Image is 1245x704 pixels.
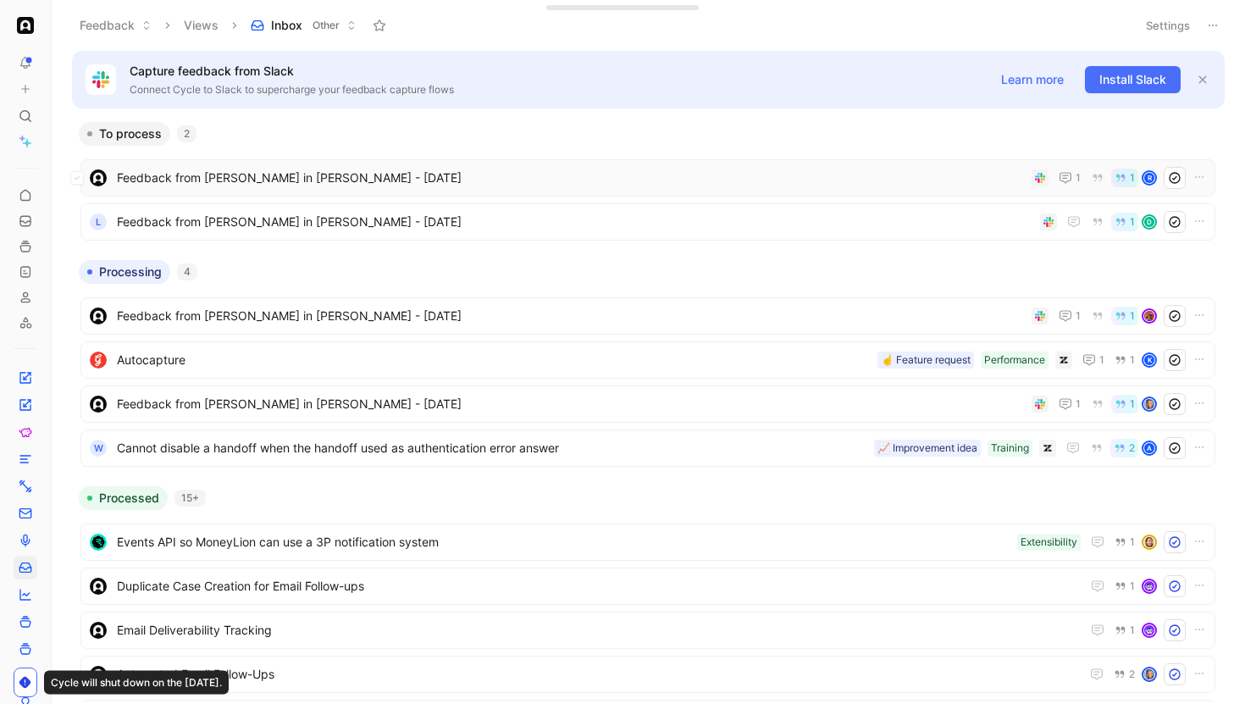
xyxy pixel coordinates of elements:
div: Training [991,440,1029,457]
a: lFeedback from [PERSON_NAME] in [PERSON_NAME] - [DATE]1D [80,203,1215,241]
span: Automated Email Follow-Ups [117,664,1080,685]
span: 1 [1130,217,1135,227]
div: 2 [177,125,196,142]
span: 1 [1076,173,1081,183]
span: Events API so MoneyLion can use a 3P notification system [117,532,1010,552]
img: logo [90,308,107,324]
img: logo [90,534,107,551]
span: 1 [1130,537,1135,547]
a: logoEmail Deliverability Tracking1avatar [80,612,1215,649]
div: To process2 [72,122,1224,247]
button: 1 [1111,577,1138,596]
span: Email Deliverability Tracking [117,620,1081,640]
img: Ada [17,17,34,34]
button: Learn more [987,66,1078,93]
button: 1 [1055,168,1084,188]
span: 1 [1130,581,1135,591]
span: Feedback from [PERSON_NAME] in [PERSON_NAME] - [DATE] [117,168,1025,188]
span: Cannot disable a handoff when the handoff used as authentication error answer [117,438,867,458]
img: logo [90,622,107,639]
a: logoAutomated Email Follow-Ups2avatar [80,656,1215,693]
img: logo [90,578,107,595]
span: Feedback from [PERSON_NAME] in [PERSON_NAME] - [DATE] [117,394,1025,414]
a: logoEvents API so MoneyLion can use a 3P notification systemExtensibility1avatar [80,524,1215,561]
span: 1 [1130,355,1135,365]
div: 4 [177,263,197,280]
button: 1 [1111,307,1138,325]
span: Processing [99,263,162,280]
button: 1 [1111,169,1138,187]
button: Settings [1138,14,1198,37]
div: 15+ [174,490,206,507]
button: Feedback [72,13,159,38]
button: 1 [1111,533,1138,552]
img: logo [90,352,107,369]
img: logo [90,666,107,683]
button: To process [79,122,170,146]
a: logoDuplicate Case Creation for Email Follow-ups1avatar [80,568,1215,605]
img: avatar [1143,398,1155,410]
span: 1 [1130,625,1135,635]
span: 2 [1129,669,1135,679]
a: logoFeedback from [PERSON_NAME] in [PERSON_NAME] - [DATE]11avatar [80,385,1215,423]
img: avatar [1143,310,1155,322]
a: logoFeedback from [PERSON_NAME] in [PERSON_NAME] - [DATE]11avatar [80,297,1215,335]
button: Ada [14,14,37,37]
span: 1 [1130,311,1135,321]
button: 1 [1055,306,1084,326]
div: l [90,213,107,230]
a: logoFeedback from [PERSON_NAME] in [PERSON_NAME] - [DATE]11R [80,159,1215,197]
button: 1 [1055,394,1084,414]
img: avatar [1143,536,1155,548]
span: Inbox [271,17,302,34]
button: 1 [1111,351,1138,369]
img: logo [90,396,107,413]
span: 1 [1130,399,1135,409]
p: Connect Cycle to Slack to supercharge your feedback capture flows [130,81,980,98]
span: Duplicate Case Creation for Email Follow-ups [117,576,1081,596]
div: D [1143,216,1155,228]
span: 1 [1130,173,1135,183]
button: InboxOther [243,13,364,38]
span: Install Slack [1099,69,1166,90]
div: A [1143,442,1155,454]
p: Capture feedback from Slack [130,61,980,81]
div: 📈 Improvement idea [877,440,977,457]
a: WCannot disable a handoff when the handoff used as authentication error answerTraining📈 Improveme... [80,430,1215,467]
span: 1 [1076,311,1081,321]
button: 2 [1110,665,1138,684]
span: Autocapture [117,350,871,370]
button: Processed [79,486,168,510]
button: Views [176,13,226,38]
span: Processed [99,490,159,507]
div: Processing4 [72,260,1224,473]
button: Processing [79,260,170,284]
div: Performance [984,352,1045,369]
img: avatar [1143,580,1155,592]
div: Cycle will shut down on the [DATE]. [44,671,229,695]
div: W [90,440,107,457]
img: avatar [1143,668,1155,680]
span: Other [313,17,340,34]
span: 2 [1129,443,1135,453]
span: Feedback from [PERSON_NAME] in [PERSON_NAME] - [DATE] [117,212,1033,232]
div: K [1143,354,1155,366]
a: logoAutocapturePerformance☝️ Feature request11K [80,341,1215,379]
span: Feedback from [PERSON_NAME] in [PERSON_NAME] - [DATE] [117,306,1025,326]
span: 1 [1099,355,1104,365]
img: avatar [1143,624,1155,636]
div: Extensibility [1021,534,1077,551]
button: 1 [1079,350,1108,370]
button: Install Slack [1085,66,1181,93]
button: 1 [1111,213,1138,231]
div: ☝️ Feature request [881,352,971,369]
div: R [1143,172,1155,184]
button: 1 [1111,621,1138,640]
img: logo [90,169,107,186]
button: 2 [1110,439,1138,457]
button: 1 [1111,395,1138,413]
span: To process [99,125,162,142]
span: Learn more [1001,69,1064,90]
span: 1 [1076,399,1081,409]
